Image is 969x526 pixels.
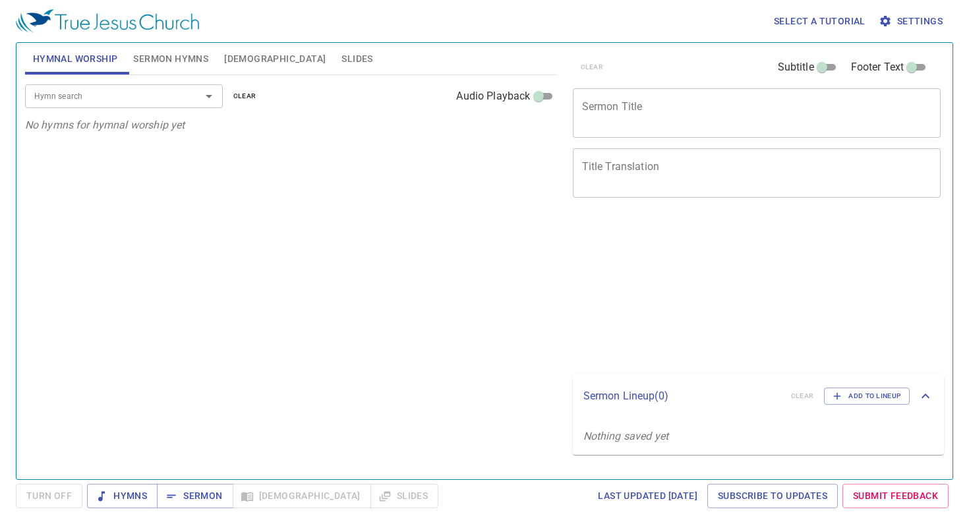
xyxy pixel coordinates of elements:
[233,90,256,102] span: clear
[833,390,901,402] span: Add to Lineup
[573,374,945,418] div: Sermon Lineup(0)clearAdd to Lineup
[167,488,222,504] span: Sermon
[157,484,233,508] button: Sermon
[598,488,697,504] span: Last updated [DATE]
[583,430,669,442] i: Nothing saved yet
[133,51,208,67] span: Sermon Hymns
[851,59,904,75] span: Footer Text
[778,59,814,75] span: Subtitle
[98,488,147,504] span: Hymns
[769,9,871,34] button: Select a tutorial
[341,51,372,67] span: Slides
[593,484,703,508] a: Last updated [DATE]
[774,13,866,30] span: Select a tutorial
[225,88,264,104] button: clear
[842,484,949,508] a: Submit Feedback
[881,13,943,30] span: Settings
[456,88,530,104] span: Audio Playback
[718,488,827,504] span: Subscribe to Updates
[707,484,838,508] a: Subscribe to Updates
[583,388,780,404] p: Sermon Lineup ( 0 )
[25,119,185,131] i: No hymns for hymnal worship yet
[224,51,326,67] span: [DEMOGRAPHIC_DATA]
[876,9,948,34] button: Settings
[16,9,199,33] img: True Jesus Church
[824,388,910,405] button: Add to Lineup
[87,484,158,508] button: Hymns
[33,51,118,67] span: Hymnal Worship
[853,488,938,504] span: Submit Feedback
[200,87,218,105] button: Open
[568,212,869,369] iframe: from-child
